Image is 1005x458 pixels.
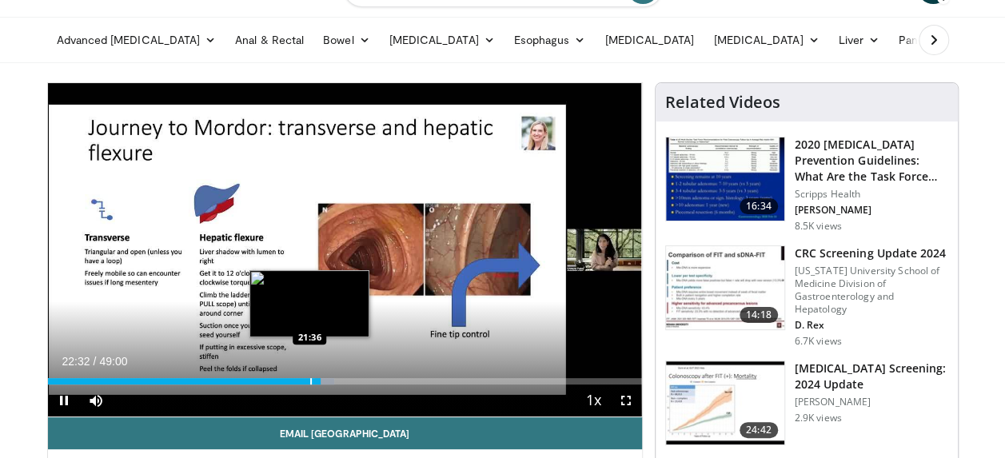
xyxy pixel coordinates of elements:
a: Email [GEOGRAPHIC_DATA] [48,417,642,449]
p: [US_STATE] University School of Medicine Division of Gastroenterology and Hepatology [795,265,948,316]
p: D. Rex [795,319,948,332]
span: 14:18 [740,307,778,323]
span: 16:34 [740,198,778,214]
a: 14:18 CRC Screening Update 2024 [US_STATE] University School of Medicine Division of Gastroentero... [665,245,948,348]
p: [PERSON_NAME] [795,204,948,217]
p: 2.9K views [795,412,842,424]
p: 8.5K views [795,220,842,233]
a: Bowel [313,24,379,56]
img: image.jpeg [249,270,369,337]
button: Playback Rate [578,384,610,416]
h3: 2020 [MEDICAL_DATA] Prevention Guidelines: What Are the Task Force Rec… [795,137,948,185]
p: 6.7K views [795,335,842,348]
a: Liver [828,24,888,56]
span: 49:00 [99,355,127,368]
a: 16:34 2020 [MEDICAL_DATA] Prevention Guidelines: What Are the Task Force Rec… Scripps Health [PER... [665,137,948,233]
a: [MEDICAL_DATA] [595,24,704,56]
p: Scripps Health [795,188,948,201]
p: [PERSON_NAME] [795,396,948,408]
h3: CRC Screening Update 2024 [795,245,948,261]
a: 24:42 [MEDICAL_DATA] Screening: 2024 Update [PERSON_NAME] 2.9K views [665,360,948,445]
span: / [94,355,97,368]
div: Progress Bar [48,378,642,384]
h3: [MEDICAL_DATA] Screening: 2024 Update [795,360,948,392]
span: 22:32 [62,355,90,368]
a: [MEDICAL_DATA] [380,24,504,56]
button: Pause [48,384,80,416]
video-js: Video Player [48,83,642,417]
button: Mute [80,384,112,416]
a: Esophagus [504,24,596,56]
button: Fullscreen [610,384,642,416]
h4: Related Videos [665,93,780,112]
span: 24:42 [740,422,778,438]
a: [MEDICAL_DATA] [704,24,828,56]
img: ac114b1b-ca58-43de-a309-898d644626b7.150x105_q85_crop-smart_upscale.jpg [666,361,784,444]
img: 91500494-a7c6-4302-a3df-6280f031e251.150x105_q85_crop-smart_upscale.jpg [666,246,784,329]
a: Anal & Rectal [225,24,313,56]
img: 1ac37fbe-7b52-4c81-8c6c-a0dd688d0102.150x105_q85_crop-smart_upscale.jpg [666,137,784,221]
a: Advanced [MEDICAL_DATA] [47,24,226,56]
